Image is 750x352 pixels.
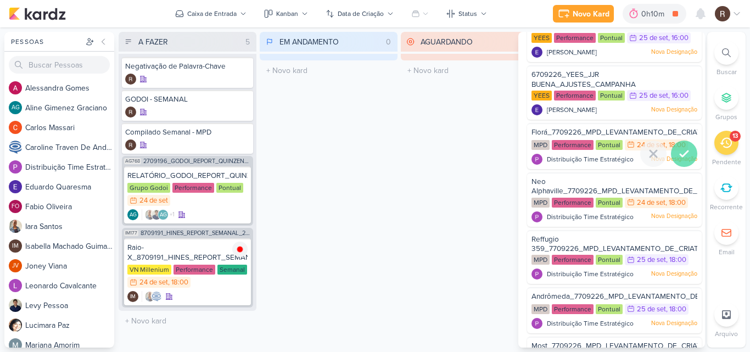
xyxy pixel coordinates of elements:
div: Criador(a): Rafael Dornelles [125,74,136,85]
div: Isabella Machado Guimarães [9,239,22,253]
div: Pessoas [9,37,83,47]
div: Criador(a): Isabella Machado Guimarães [127,291,138,302]
div: Performance [172,183,214,193]
div: Pontual [216,183,243,193]
div: Criador(a): Aline Gimenez Graciano [127,209,138,220]
div: Performance [552,304,594,314]
img: Alessandra Gomes [9,81,22,94]
span: Distribuição Time Estratégico [547,319,634,328]
div: MPD [531,198,550,208]
div: , 18:00 [665,142,686,149]
p: Recorrente [710,202,743,212]
img: Distribuição Time Estratégico [9,160,22,174]
div: MPD [531,140,550,150]
span: [PERSON_NAME] [547,47,597,57]
img: Rafael Dornelles [715,6,730,21]
p: Email [719,247,735,257]
div: Joney Viana [9,259,22,272]
li: Ctrl + F [707,41,746,77]
div: Aline Gimenez Graciano [9,101,22,114]
p: AG [160,213,167,218]
span: Distribuição Time Estratégico [547,154,634,164]
input: + Novo kard [121,313,254,329]
p: FO [12,204,19,210]
div: J o n e y V i a n a [25,260,114,272]
div: Aline Gimenez Graciano [127,209,138,220]
div: D i s t r i b u i ç ã o T i m e E s t r a t é g i c o [25,161,114,173]
div: 25 de set [637,306,666,313]
div: Isabella Machado Guimarães [127,291,138,302]
img: Lucimara Paz [9,319,22,332]
span: Distribuição Time Estratégico [547,212,634,222]
div: , 18:00 [666,256,686,264]
div: 0h10m [641,8,668,20]
img: Levy Pessoa [151,209,162,220]
div: I s a b e l l a M a c h a d o G u i m a r ã e s [25,241,114,252]
div: 25 de set [639,92,668,99]
img: Iara Santos [144,209,155,220]
div: Pontual [598,91,625,100]
div: VN Millenium [127,265,171,275]
div: A l i n e G i m e n e z G r a c i a n o [25,102,114,114]
span: IM177 [124,230,138,236]
p: Nova Designação [651,319,697,328]
p: AG [12,105,20,111]
div: Performance [552,198,594,208]
p: AG [130,213,137,218]
p: Nova Designação [651,105,697,114]
p: Nova Designação [651,270,697,278]
div: Compilado Semanal - MPD [125,127,250,137]
img: Leonardo Cavalcante [9,279,22,292]
div: Aline Gimenez Graciano [158,209,169,220]
div: Grupo Godoi [127,183,170,193]
img: Eduardo Quaresma [9,180,22,193]
img: Levy Pessoa [9,299,22,312]
div: GODOI - SEMANAL [125,94,250,104]
div: 0 [382,36,395,48]
img: Caroline Traven De Andrade [9,141,22,154]
span: Florá_7709226_MPD_LEVANTAMENTO_DE_CRIATIVOS_ATIVOS [531,128,747,137]
span: [PERSON_NAME] [547,105,597,115]
img: tracking [232,242,248,257]
div: 25 de set [639,35,668,42]
p: Arquivo [715,329,738,339]
div: Performance [552,140,594,150]
div: RELATÓRIO_GODOI_REPORT_QUINZENAL_25.09 [127,171,248,181]
div: L e o n a r d o C a v a l c a n t e [25,280,114,292]
div: Novo Kard [573,8,609,20]
div: L u c i m a r a P a z [25,320,114,331]
p: Grupos [715,112,737,122]
input: + Novo kard [262,63,395,79]
div: 24 de set [139,279,168,286]
div: Raio-X_8709191_HINES_REPORT_SEMANAL_25.09 [127,243,248,262]
div: 24 de set [637,199,665,206]
img: kardz.app [9,7,66,20]
img: Iara Santos [9,220,22,233]
span: 8709191_HINES_REPORT_SEMANAL_25.09 [141,230,251,236]
span: Most_7709226_MPD_LEVANTAMENTO_DE_CRIATIVOS_ATIVOS [531,342,747,350]
div: E d u a r d o Q u a r e s m a [25,181,114,193]
div: F a b i o O l i v e i r a [25,201,114,213]
div: M a r i a n a A m o r i m [25,339,114,351]
div: , 16:00 [668,92,689,99]
div: Criador(a): Rafael Dornelles [125,107,136,118]
img: Rafael Dornelles [125,74,136,85]
div: Performance [552,255,594,265]
img: Distribuição Time Estratégico [531,269,542,280]
img: Rafael Dornelles [125,139,136,150]
img: Eduardo Quaresma [531,47,542,58]
p: IM [12,243,19,249]
input: + Novo kard [403,63,536,79]
div: Performance [173,265,215,275]
div: 24 de set [637,142,665,149]
p: JV [12,263,19,269]
div: Colaboradores: Iara Santos, Levy Pessoa, Aline Gimenez Graciano, Alessandra Gomes [142,209,175,220]
div: Pontual [596,198,623,208]
div: , 18:00 [666,306,686,313]
div: Pontual [596,255,623,265]
div: A l e s s a n d r a G o m e s [25,82,114,94]
div: , 16:00 [668,35,689,42]
div: Colaboradores: Iara Santos, Caroline Traven De Andrade [142,291,162,302]
div: Pontual [596,140,623,150]
div: Performance [554,91,596,100]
